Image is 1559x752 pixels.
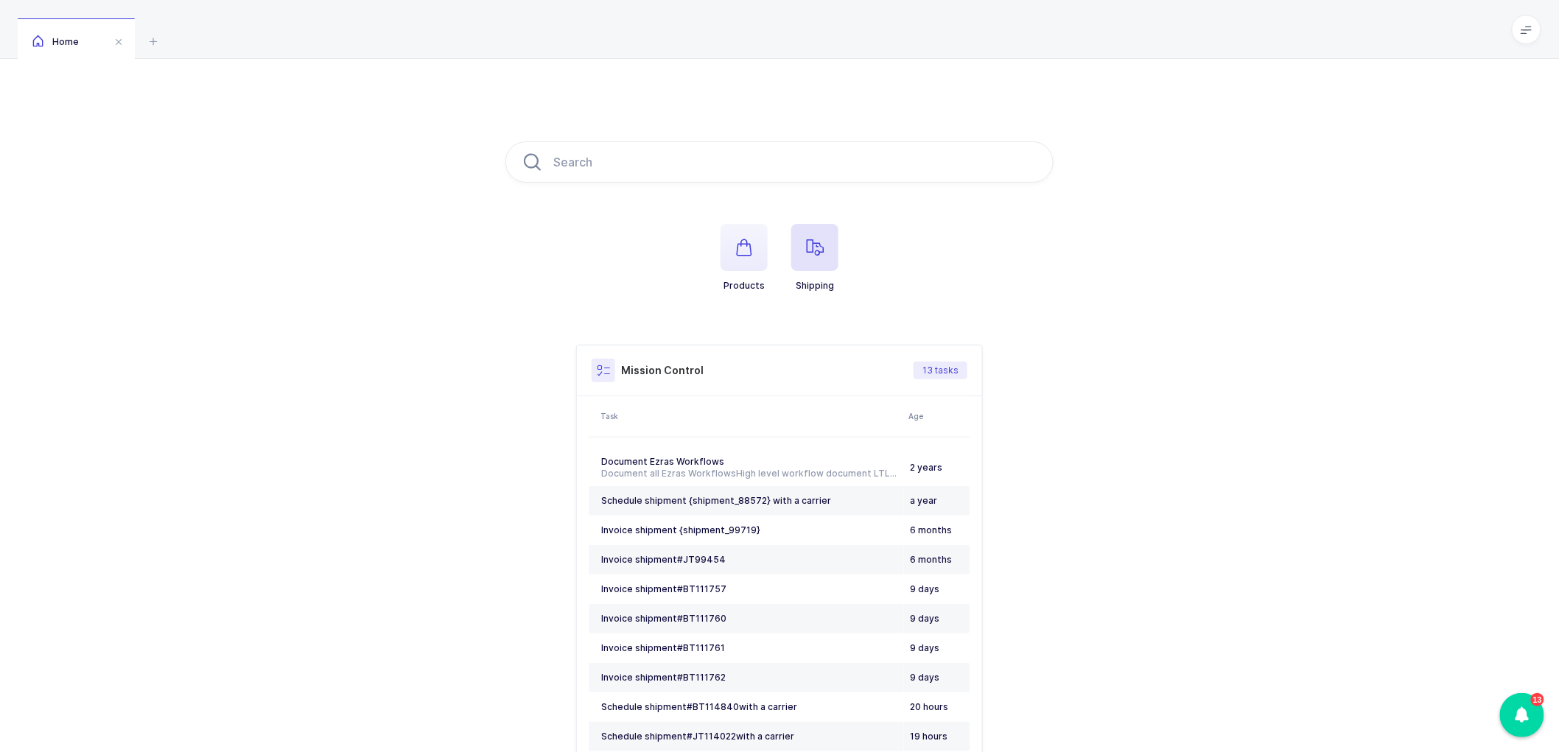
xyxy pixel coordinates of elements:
[910,462,942,473] span: 2 years
[601,613,726,624] span: Invoice shipment
[601,672,726,683] span: Invoice shipment
[601,495,831,506] span: Schedule shipment {shipment_88572} with a carrier
[910,495,937,506] span: a year
[601,468,898,479] div: Document all Ezras Workflows
[687,701,739,713] a: #BT114840
[1531,693,1544,706] div: 13
[600,410,900,422] div: Task
[910,642,939,653] span: 9 days
[32,36,79,47] span: Home
[874,468,941,479] a: LTL Scheduling
[601,524,760,535] span: Invoice shipment {shipment_99719}
[601,456,724,467] span: Document Ezras Workflows
[922,365,959,376] span: 13 tasks
[687,731,736,742] a: #JT114022
[910,583,939,594] span: 9 days
[601,701,797,712] span: Schedule shipment with a carrier
[791,224,838,292] button: Shipping
[601,642,725,653] span: Invoice shipment
[677,672,726,684] a: #BT111762
[721,224,768,292] button: Products
[910,672,939,683] span: 9 days
[677,613,726,625] a: #BT111760
[910,554,952,565] span: 6 months
[601,554,726,565] span: Invoice shipment
[621,363,704,378] h3: Mission Control
[910,731,947,742] span: 19 hours
[601,731,794,742] span: Schedule shipment with a carrier
[908,410,966,422] div: Age
[910,613,939,624] span: 9 days
[677,642,725,654] a: #BT111761
[677,583,726,595] a: #BT111757
[736,468,872,479] a: High level workflow document
[910,701,948,712] span: 20 hours
[1500,693,1544,737] div: 13
[505,141,1054,183] input: Search
[677,554,726,566] a: #JT99454
[910,524,952,535] span: 6 months
[601,583,726,594] span: Invoice shipment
